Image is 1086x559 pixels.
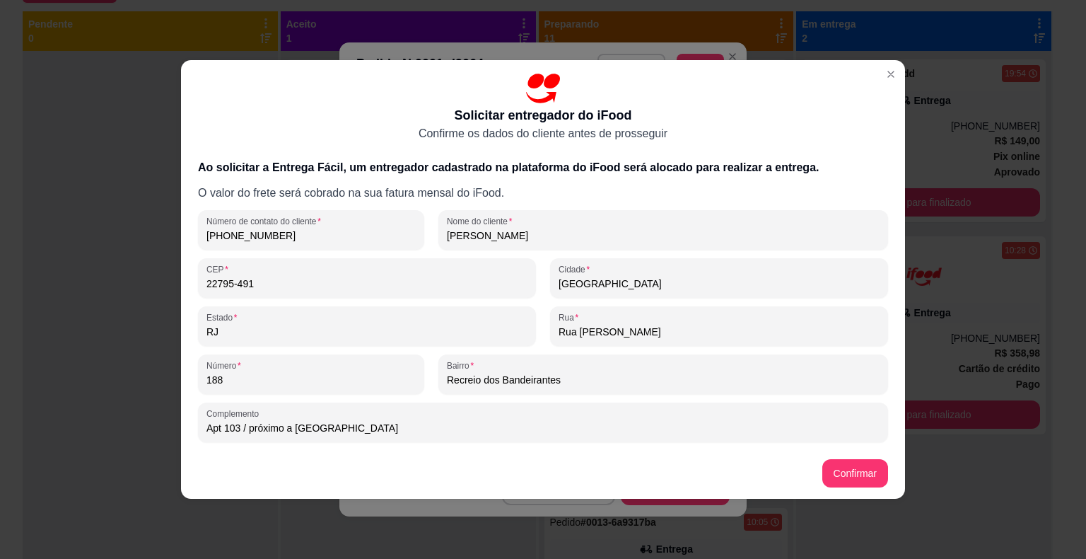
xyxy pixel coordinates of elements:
[206,277,527,291] input: CEP
[206,215,326,227] label: Número de contato do cliente
[206,359,245,371] label: Número
[880,63,902,86] button: Close
[419,125,667,142] p: Confirme os dados do cliente antes de prosseguir
[206,229,416,243] input: Número de contato do cliente
[206,263,233,275] label: CEP
[454,105,631,125] p: Solicitar entregador do iFood
[559,311,583,323] label: Rua
[822,459,888,488] button: Confirmar
[447,373,880,387] input: Bairro
[206,421,880,435] input: Complemento
[559,325,880,339] input: Rua
[206,325,527,339] input: Estado
[206,311,242,323] label: Estado
[447,229,880,243] input: Nome do cliente
[198,185,888,202] p: O valor do frete será cobrado na sua fatura mensal do iFood.
[559,263,595,275] label: Cidade
[447,359,479,371] label: Bairro
[198,159,888,176] h3: Ao solicitar a Entrega Fácil, um entregador cadastrado na plataforma do iFood será alocado para r...
[206,373,416,387] input: Número
[447,215,517,227] label: Nome do cliente
[559,277,880,291] input: Cidade
[206,408,264,420] label: Complemento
